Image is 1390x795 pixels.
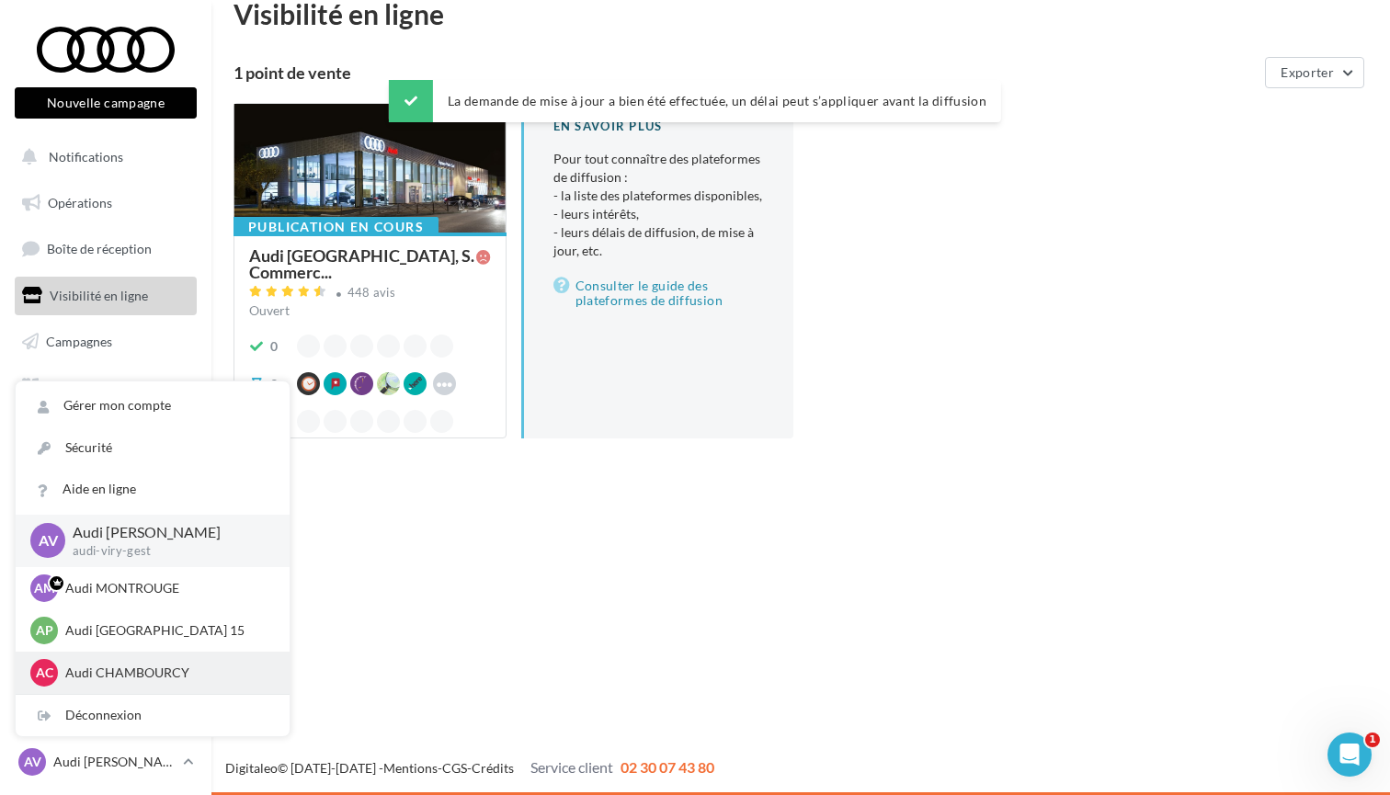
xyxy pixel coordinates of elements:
[11,184,200,222] a: Opérations
[16,427,290,469] a: Sécurité
[16,385,290,426] a: Gérer mon compte
[1327,733,1372,777] iframe: Intercom live chat
[65,664,268,682] p: Audi CHAMBOURCY
[553,205,765,223] li: - leurs intérêts,
[225,760,714,776] span: © [DATE]-[DATE] - - -
[1365,733,1380,747] span: 1
[249,247,476,280] span: Audi [GEOGRAPHIC_DATA], S. Commerc...
[16,695,290,736] div: Déconnexion
[73,543,260,560] p: audi-viry-gest
[553,223,765,260] li: - leurs délais de diffusion, de mise à jour, etc.
[347,287,396,299] div: 448 avis
[36,664,53,682] span: AC
[389,80,1001,122] div: La demande de mise à jour a bien été effectuée, un délai peut s’appliquer avant la diffusion
[621,758,714,776] span: 02 30 07 43 80
[234,64,1258,81] div: 1 point de vente
[553,187,765,205] li: - la liste des plateformes disponibles,
[65,579,268,597] p: Audi MONTROUGE
[234,217,439,237] div: Publication en cours
[34,579,55,597] span: AM
[11,138,193,176] button: Notifications
[11,323,200,361] a: Campagnes
[1281,64,1334,80] span: Exporter
[530,758,613,776] span: Service client
[39,530,58,551] span: AV
[249,302,290,318] span: Ouvert
[65,621,268,640] p: Audi [GEOGRAPHIC_DATA] 15
[50,288,148,303] span: Visibilité en ligne
[442,760,467,776] a: CGS
[15,87,197,119] button: Nouvelle campagne
[36,621,53,640] span: AP
[225,760,278,776] a: Digitaleo
[53,753,176,771] p: Audi [PERSON_NAME]
[270,375,278,393] div: 9
[1265,57,1364,88] button: Exporter
[46,379,121,394] span: Médiathèque
[11,414,200,468] a: PLV et print personnalisable
[49,149,123,165] span: Notifications
[24,753,41,771] span: AV
[249,283,491,305] a: 448 avis
[11,277,200,315] a: Visibilité en ligne
[15,744,197,779] a: AV Audi [PERSON_NAME]
[16,469,290,510] a: Aide en ligne
[553,150,765,260] p: Pour tout connaître des plateformes de diffusion :
[472,760,514,776] a: Crédits
[46,333,112,348] span: Campagnes
[11,229,200,268] a: Boîte de réception
[383,760,438,776] a: Mentions
[553,275,765,312] a: Consulter le guide des plateformes de diffusion
[73,522,260,543] p: Audi [PERSON_NAME]
[48,195,112,210] span: Opérations
[11,368,200,406] a: Médiathèque
[270,337,278,356] div: 0
[47,241,152,256] span: Boîte de réception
